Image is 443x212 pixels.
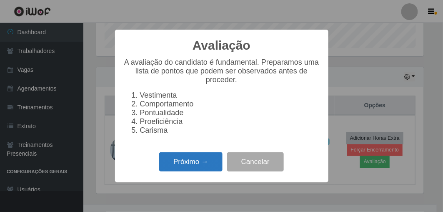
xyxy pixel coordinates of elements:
button: Cancelar [227,152,284,172]
button: Próximo → [159,152,223,172]
li: Comportamento [140,100,320,109]
h2: Avaliação [193,38,250,53]
li: Pontualidade [140,109,320,117]
li: Vestimenta [140,91,320,100]
p: A avaliação do candidato é fundamental. Preparamos uma lista de pontos que podem ser observados a... [123,58,320,84]
li: Carisma [140,126,320,135]
li: Proeficiência [140,117,320,126]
